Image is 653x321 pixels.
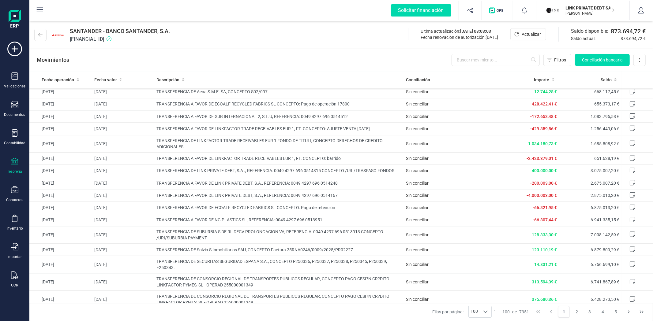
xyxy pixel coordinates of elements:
[559,135,622,152] td: 1.685.808,92 €
[156,138,401,150] span: TRANSFERENCIA DE LINKFACTOR TRADE RECEIVABLES EUR 1 FONDO DE TITULI, CONCEPTO DERECHOS DE CREDITO...
[406,247,429,252] span: Sin conciliar
[29,214,92,226] td: [DATE]
[522,31,541,37] span: Actualizar
[421,28,498,34] div: Última actualización:
[92,123,154,135] td: [DATE]
[6,197,23,202] div: Contactos
[530,114,557,119] span: -172.653,48 €
[156,276,401,288] span: TRANSFERENCIA DE CONSORCIO REGIONAL DE TRANSPORTES PUBLICOS REGULAR, CONCEPTO PAGO CESI?N CR?DITO...
[554,57,566,63] span: Filtros
[70,27,170,35] span: SANTANDER - BANCO SANTANDER, S.A.
[29,86,92,98] td: [DATE]
[544,1,622,20] button: LILINK PRIVATE DEBT SA[PERSON_NAME]
[559,291,622,308] td: 6.428.273,50 €
[534,77,550,83] span: Importe
[623,306,635,318] button: Next Page
[558,306,570,318] button: Page 1
[527,156,557,161] span: -2.423.379,01 €
[70,35,170,43] span: [FINANCIAL_ID]
[384,1,459,20] button: Solicitar financiación
[37,56,69,64] p: Movimientos
[156,89,401,95] span: TRANSFERENCIA DE Aena S.M.E. SA, CONCEPTO S02/097.
[9,10,21,29] img: Logo Finanedi
[406,193,429,198] span: Sin conciliar
[406,168,429,173] span: Sin conciliar
[575,54,630,66] button: Conciliación bancaria
[29,177,92,189] td: [DATE]
[92,177,154,189] td: [DATE]
[92,86,154,98] td: [DATE]
[406,89,429,94] span: Sin conciliar
[29,123,92,135] td: [DATE]
[597,306,609,318] button: Page 4
[530,101,557,106] span: -428.422,41 €
[29,152,92,164] td: [DATE]
[29,164,92,177] td: [DATE]
[559,164,622,177] td: 3.075.007,20 €
[601,77,612,83] span: Saldo
[559,273,622,291] td: 6.741.867,89 €
[92,244,154,256] td: [DATE]
[406,126,429,131] span: Sin conciliar
[406,232,429,237] span: Sin conciliar
[156,229,401,241] span: TRANSFERENCIA DE SUBURBIA S DE RL DECV PROLONGACION VA, REFERENCIA: 0049 4297 696 0513913 CONCEPT...
[610,306,621,318] button: Page 5
[559,256,622,273] td: 6.756.699,10 €
[559,177,622,189] td: 2.675.007,20 €
[421,34,498,40] div: Fecha renovación de autorización:
[92,98,154,110] td: [DATE]
[494,309,529,315] div: -
[486,1,509,20] button: Logo de OPS
[528,141,557,146] span: 1.034.180,73 €
[92,256,154,273] td: [DATE]
[29,135,92,152] td: [DATE]
[582,57,623,63] span: Conciliación bancaria
[566,5,615,11] p: LINK PRIVATE DEBT SA
[92,135,154,152] td: [DATE]
[533,205,557,210] span: -66.321,95 €
[534,262,557,267] span: 14.831,21 €
[534,89,557,94] span: 12.744,28 €
[29,226,92,244] td: [DATE]
[406,279,429,284] span: Sin conciliar
[406,217,429,222] span: Sin conciliar
[452,54,540,66] input: Buscar movimiento...
[559,86,622,98] td: 668.117,45 €
[559,123,622,135] td: 1.256.449,06 €
[406,77,430,83] span: Conciliación
[406,101,429,106] span: Sin conciliar
[559,201,622,214] td: 6.875.013,20 €
[156,113,401,120] span: TRANSFERENCIA A FAVOR DE GJB INTERNACIONAL 2, S.L.U, REFERENCIA: 0049 4297 696 0514512
[29,189,92,201] td: [DATE]
[432,306,492,318] div: Filas por página:
[527,193,557,198] span: -4.000.003,00 €
[559,214,622,226] td: 6.941.335,15 €
[510,28,546,40] button: Actualizar
[29,273,92,291] td: [DATE]
[92,152,154,164] td: [DATE]
[530,181,557,186] span: -200.003,00 €
[156,293,401,305] span: TRANSFERENCIA DE CONSORCIO REGIONAL DE TRANSPORTES PUBLICOS REGULAR, CONCEPTO PAGO CESI?N CR?DITO...
[460,29,491,34] span: [DATE] 08:03:03
[406,262,429,267] span: Sin conciliar
[29,110,92,123] td: [DATE]
[6,226,23,231] div: Inventario
[532,168,557,173] span: 400.000,00 €
[543,54,571,66] button: Filtros
[559,226,622,244] td: 7.008.142,59 €
[520,309,529,315] span: 7351
[621,35,646,42] span: 873.694,72 €
[532,232,557,237] span: 128.333,30 €
[156,126,401,132] span: TRANSFERENCIA A FAVOR DE LINKFACTOR TRADE RECEIVABLES EUR 1, FT. CONCEPTO: AJUSTE VENTA [DATE]
[559,244,622,256] td: 6.879.809,29 €
[29,201,92,214] td: [DATE]
[92,201,154,214] td: [DATE]
[559,152,622,164] td: 651.628,19 €
[11,283,18,288] div: OCR
[4,141,25,146] div: Contabilidad
[156,101,401,107] span: TRANSFERENCIA A FAVOR DE ECOALF RECYCLED FABRICS SL CONCEPTO: Pago de operación 17800
[29,291,92,308] td: [DATE]
[94,77,117,83] span: Fecha valor
[156,192,401,198] span: TRANSFERENCIA A FAVOR DE LINK PRIVATE DEBT, S.A., REFERENCIA: 0049 4297 696 0514167
[486,35,498,40] span: [DATE]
